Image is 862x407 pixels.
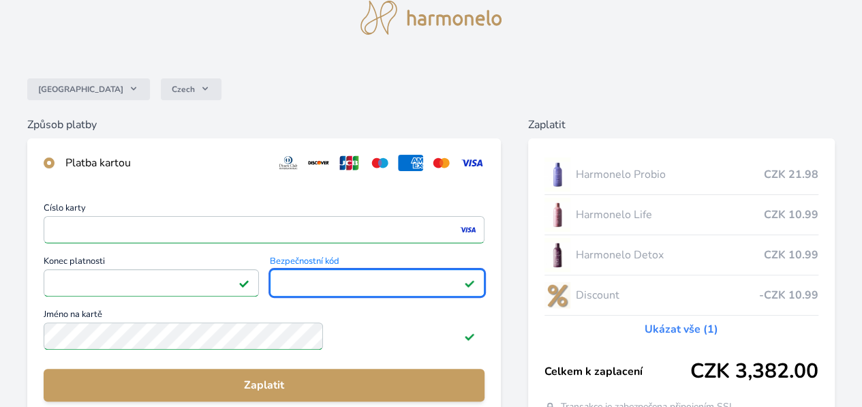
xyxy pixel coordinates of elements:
[38,84,123,95] span: [GEOGRAPHIC_DATA]
[270,257,485,269] span: Bezpečnostní kód
[645,321,718,337] a: Ukázat vše (1)
[764,247,818,263] span: CZK 10.99
[576,207,764,223] span: Harmonelo Life
[544,363,690,380] span: Celkem k zaplacení
[44,369,484,402] button: Zaplatit
[459,155,484,171] img: visa.svg
[44,322,323,350] input: Jméno na kartěPlatné pole
[44,310,484,322] span: Jméno na kartě
[360,1,502,35] img: logo.svg
[544,157,570,192] img: CLEAN_PROBIO_se_stinem_x-lo.jpg
[544,198,570,232] img: CLEAN_LIFE_se_stinem_x-lo.jpg
[27,78,150,100] button: [GEOGRAPHIC_DATA]
[44,257,259,269] span: Konec platnosti
[238,277,249,288] img: Platné pole
[764,207,818,223] span: CZK 10.99
[44,204,484,216] span: Číslo karty
[337,155,362,171] img: jcb.svg
[576,287,759,303] span: Discount
[367,155,392,171] img: maestro.svg
[398,155,423,171] img: amex.svg
[544,278,570,312] img: discount-lo.png
[544,238,570,272] img: DETOX_se_stinem_x-lo.jpg
[27,117,501,133] h6: Způsob platby
[464,331,475,342] img: Platné pole
[759,287,818,303] span: -CZK 10.99
[172,84,195,95] span: Czech
[528,117,835,133] h6: Zaplatit
[161,78,221,100] button: Czech
[276,155,301,171] img: diners.svg
[459,224,477,236] img: visa
[65,155,265,171] div: Platba kartou
[464,277,475,288] img: Platné pole
[55,377,474,393] span: Zaplatit
[429,155,454,171] img: mc.svg
[276,273,479,292] iframe: Iframe pro bezpečnostní kód
[576,166,764,183] span: Harmonelo Probio
[690,359,818,384] span: CZK 3,382.00
[306,155,331,171] img: discover.svg
[764,166,818,183] span: CZK 21.98
[576,247,764,263] span: Harmonelo Detox
[50,273,253,292] iframe: Iframe pro datum vypršení platnosti
[50,220,478,239] iframe: Iframe pro číslo karty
